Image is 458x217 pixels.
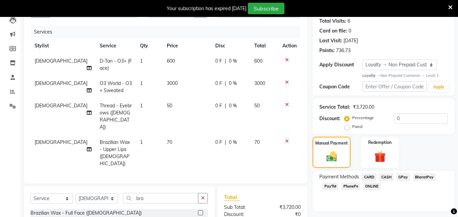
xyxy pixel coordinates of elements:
[250,38,278,53] th: Total
[319,37,342,44] div: Last Visit:
[35,80,87,86] span: [DEMOGRAPHIC_DATA]
[319,115,340,122] div: Discount:
[319,27,347,35] div: Card on file:
[319,173,359,180] span: Payment Methods
[225,58,226,65] span: |
[368,139,392,146] label: Redemption
[167,5,246,12] div: Your subscription has expired [DATE]
[35,58,87,64] span: [DEMOGRAPHIC_DATA]
[215,102,222,109] span: 0 F
[254,58,262,64] span: 600
[429,82,449,92] button: Apply
[140,80,143,86] span: 1
[140,103,143,109] span: 1
[319,61,362,68] div: Apply Discount
[396,173,410,181] span: GPay
[96,38,136,53] th: Service
[336,47,351,54] div: 736.73
[167,80,178,86] span: 3000
[100,139,130,167] span: Brazilian Wax - Upper Lips ([DEMOGRAPHIC_DATA])
[278,38,301,53] th: Action
[362,173,376,181] span: CARD
[225,80,226,87] span: |
[413,173,436,181] span: BharatPay
[229,58,237,65] span: 0 %
[167,58,175,64] span: 600
[225,139,226,146] span: |
[319,47,335,54] div: Points:
[215,139,222,146] span: 0 F
[319,83,362,90] div: Coupon Code
[254,80,265,86] span: 3000
[349,27,351,35] div: 0
[254,103,260,109] span: 50
[229,80,237,87] span: 0 %
[353,104,374,111] div: ₹3,720.00
[343,37,358,44] div: [DATE]
[323,150,340,162] img: _cash.svg
[31,26,306,38] div: Services
[167,139,172,145] span: 70
[315,140,348,146] label: Manual Payment
[319,18,346,25] div: Total Visits:
[123,193,198,203] input: Search or Scan
[262,204,306,211] div: ₹3,720.00
[225,102,226,109] span: |
[215,80,222,87] span: 0 F
[219,204,262,211] div: Sub Total:
[35,103,87,109] span: [DEMOGRAPHIC_DATA]
[211,38,250,53] th: Disc
[31,38,96,53] th: Stylist
[379,173,394,181] span: CASH
[352,124,362,130] label: Fixed
[362,81,426,92] input: Enter Offer / Coupon Code
[341,182,360,190] span: PhonePe
[347,18,350,25] div: 6
[100,80,132,93] span: O3 World - O3+ Sweated
[136,38,163,53] th: Qty
[167,103,172,109] span: 50
[35,139,87,145] span: [DEMOGRAPHIC_DATA]
[31,210,142,217] div: Brazilian Wax - Full Face ([DEMOGRAPHIC_DATA])
[254,139,260,145] span: 70
[229,139,237,146] span: 0 %
[352,115,374,121] label: Percentage
[319,104,350,111] div: Service Total:
[248,3,284,14] button: Subscribe
[322,182,338,190] span: PayTM
[215,58,222,65] span: 0 F
[140,139,143,145] span: 1
[100,103,132,130] span: Thread - Eyebrows ([DEMOGRAPHIC_DATA])
[362,73,380,78] strong: Loyalty →
[229,102,237,109] span: 0 %
[362,73,448,79] div: Non Prepaid Customer → Level 1
[371,150,389,164] img: _gift.svg
[100,58,132,71] span: D-Tan - O3+ (Face)
[163,38,211,53] th: Price
[224,194,240,201] span: Total
[363,182,381,190] span: ONLINE
[140,58,143,64] span: 1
